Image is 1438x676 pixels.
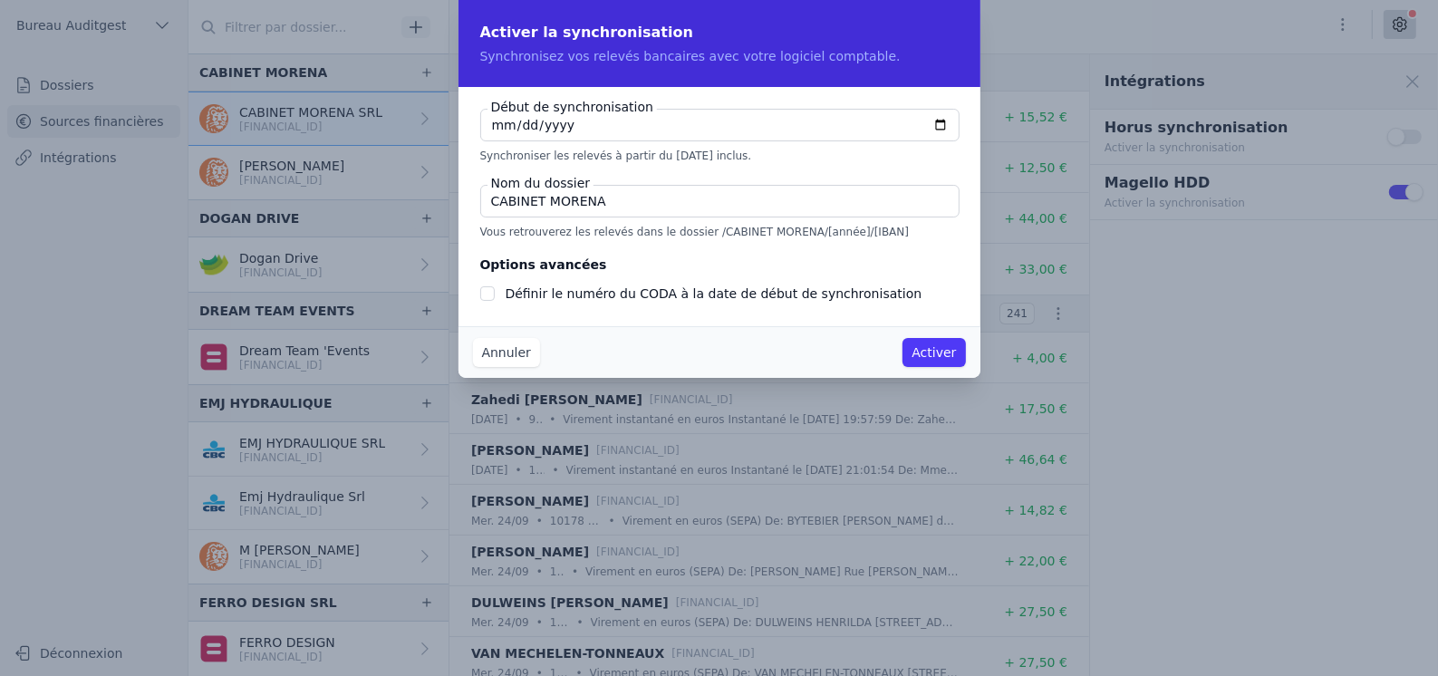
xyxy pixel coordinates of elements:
input: NOM SOCIETE [480,185,960,217]
h2: Activer la synchronisation [480,22,959,43]
button: Annuler [473,338,540,367]
legend: Options avancées [480,254,607,275]
label: Définir le numéro du CODA à la date de début de synchronisation [506,286,922,301]
p: Vous retrouverez les relevés dans le dossier /CABINET MORENA/[année]/[IBAN] [480,225,959,239]
label: Début de synchronisation [487,98,658,116]
p: Synchroniser les relevés à partir du [DATE] inclus. [480,149,959,163]
button: Activer [902,338,965,367]
p: Synchronisez vos relevés bancaires avec votre logiciel comptable. [480,47,959,65]
label: Nom du dossier [487,174,594,192]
